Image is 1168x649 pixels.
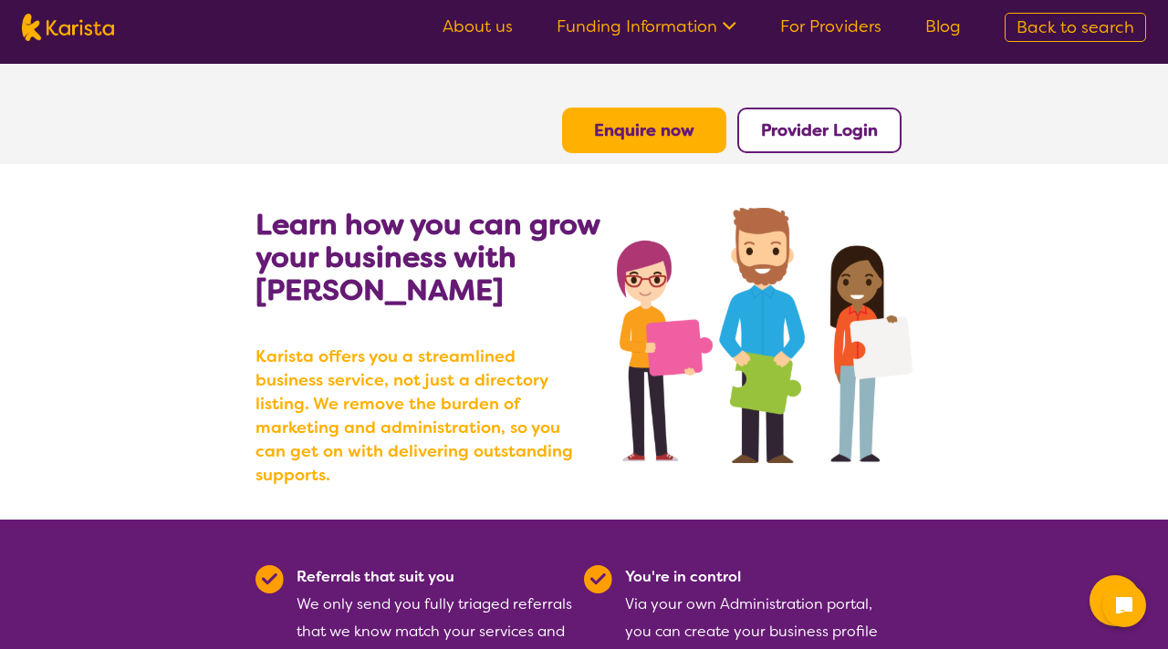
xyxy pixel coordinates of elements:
[617,208,912,463] img: grow your business with Karista
[925,15,961,37] a: Blog
[255,205,600,309] b: Learn how you can grow your business with [PERSON_NAME]
[737,108,902,153] button: Provider Login
[625,567,741,586] b: You're in control
[761,119,878,141] a: Provider Login
[584,565,612,593] img: Tick
[780,15,881,37] a: For Providers
[255,565,284,593] img: Tick
[594,119,694,141] a: Enquire now
[557,15,736,37] a: Funding Information
[562,108,726,153] button: Enquire now
[1090,575,1141,626] button: Channel Menu
[443,15,513,37] a: About us
[22,14,114,41] img: Karista logo
[297,567,454,586] b: Referrals that suit you
[1017,16,1134,38] span: Back to search
[1005,13,1146,42] a: Back to search
[255,345,584,487] b: Karista offers you a streamlined business service, not just a directory listing. We remove the bu...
